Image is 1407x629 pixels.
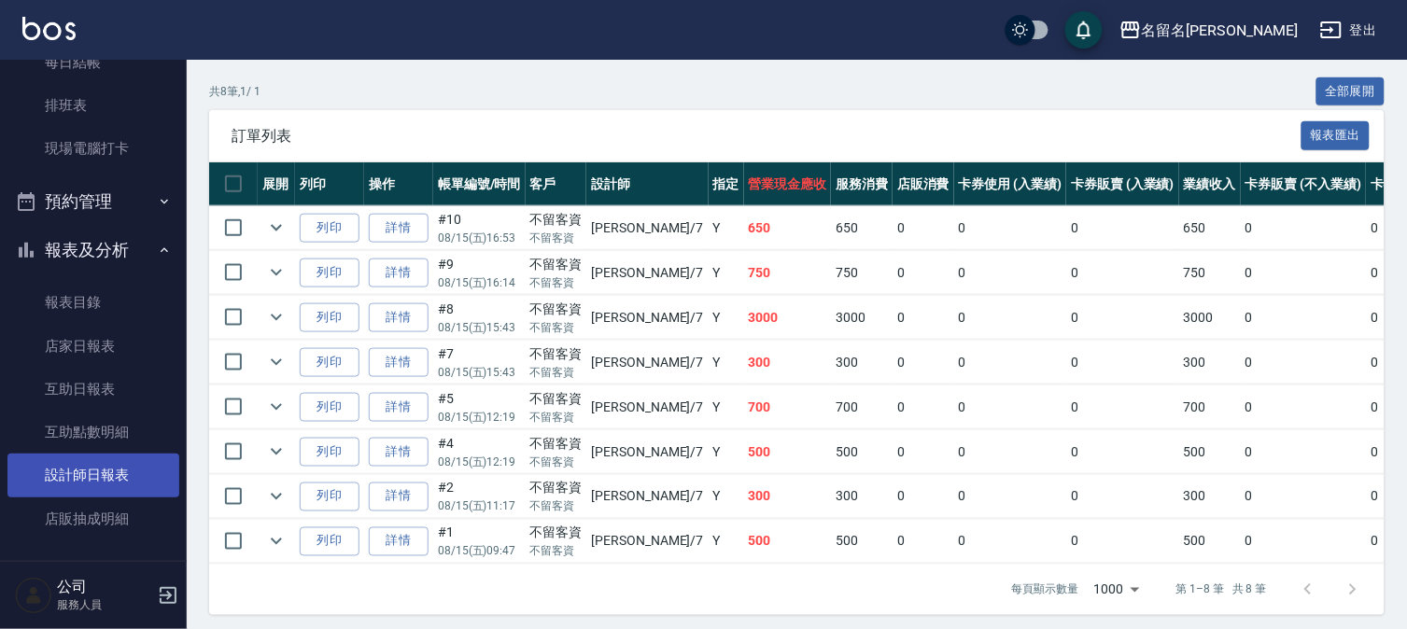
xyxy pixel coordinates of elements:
[1066,162,1179,206] th: 卡券販賣 (入業績)
[709,475,744,519] td: Y
[1241,206,1366,250] td: 0
[893,430,954,474] td: 0
[530,344,583,364] div: 不留客資
[709,162,744,206] th: 指定
[295,162,364,206] th: 列印
[369,393,429,422] a: 詳情
[22,17,76,40] img: Logo
[433,430,526,474] td: #4
[369,259,429,287] a: 詳情
[831,430,893,474] td: 500
[1179,475,1241,519] td: 300
[1241,385,1366,429] td: 0
[369,438,429,467] a: 詳情
[831,475,893,519] td: 300
[530,434,583,454] div: 不留客資
[1142,19,1298,42] div: 名留名[PERSON_NAME]
[954,341,1067,384] td: 0
[1066,475,1179,519] td: 0
[1179,385,1241,429] td: 700
[831,206,893,250] td: 650
[300,393,359,422] button: 列印
[893,251,954,295] td: 0
[954,162,1067,206] th: 卡券使用 (入業績)
[1241,430,1366,474] td: 0
[530,389,583,409] div: 不留客資
[586,341,708,384] td: [PERSON_NAME] /7
[893,296,954,340] td: 0
[744,162,832,206] th: 營業現金應收
[438,543,521,560] p: 08/15 (五) 09:47
[709,251,744,295] td: Y
[433,475,526,519] td: #2
[744,430,832,474] td: 500
[1066,206,1179,250] td: 0
[1087,565,1147,615] div: 1000
[1179,206,1241,250] td: 650
[530,255,583,274] div: 不留客資
[438,274,521,291] p: 08/15 (五) 16:14
[586,296,708,340] td: [PERSON_NAME] /7
[530,409,583,426] p: 不留客資
[954,251,1067,295] td: 0
[709,520,744,564] td: Y
[530,524,583,543] div: 不留客資
[893,475,954,519] td: 0
[709,385,744,429] td: Y
[433,520,526,564] td: #1
[7,325,179,368] a: 店家日報表
[262,438,290,466] button: expand row
[1179,520,1241,564] td: 500
[744,251,832,295] td: 750
[300,348,359,377] button: 列印
[433,296,526,340] td: #8
[7,454,179,496] a: 設計師日報表
[438,454,521,470] p: 08/15 (五) 12:19
[1012,581,1079,598] p: 每頁顯示數量
[1241,296,1366,340] td: 0
[1066,430,1179,474] td: 0
[586,206,708,250] td: [PERSON_NAME] /7
[262,214,290,242] button: expand row
[300,527,359,556] button: 列印
[954,296,1067,340] td: 0
[530,479,583,498] div: 不留客資
[530,364,583,381] p: 不留客資
[7,84,179,127] a: 排班表
[7,411,179,454] a: 互助點數明細
[262,259,290,287] button: expand row
[1066,251,1179,295] td: 0
[438,409,521,426] p: 08/15 (五) 12:19
[954,385,1067,429] td: 0
[1066,296,1179,340] td: 0
[258,162,295,206] th: 展開
[369,527,429,556] a: 詳情
[709,206,744,250] td: Y
[1241,251,1366,295] td: 0
[1066,341,1179,384] td: 0
[1179,296,1241,340] td: 3000
[433,251,526,295] td: #9
[744,341,832,384] td: 300
[709,341,744,384] td: Y
[831,251,893,295] td: 750
[954,206,1067,250] td: 0
[586,520,708,564] td: [PERSON_NAME] /7
[586,251,708,295] td: [PERSON_NAME] /7
[7,281,179,324] a: 報表目錄
[893,162,954,206] th: 店販消費
[300,214,359,243] button: 列印
[709,430,744,474] td: Y
[262,393,290,421] button: expand row
[232,127,1301,146] span: 訂單列表
[300,303,359,332] button: 列印
[438,230,521,246] p: 08/15 (五) 16:53
[1065,11,1103,49] button: save
[1241,520,1366,564] td: 0
[262,303,290,331] button: expand row
[1313,13,1385,48] button: 登出
[530,319,583,336] p: 不留客資
[209,83,260,100] p: 共 8 筆, 1 / 1
[530,230,583,246] p: 不留客資
[7,177,179,226] button: 預約管理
